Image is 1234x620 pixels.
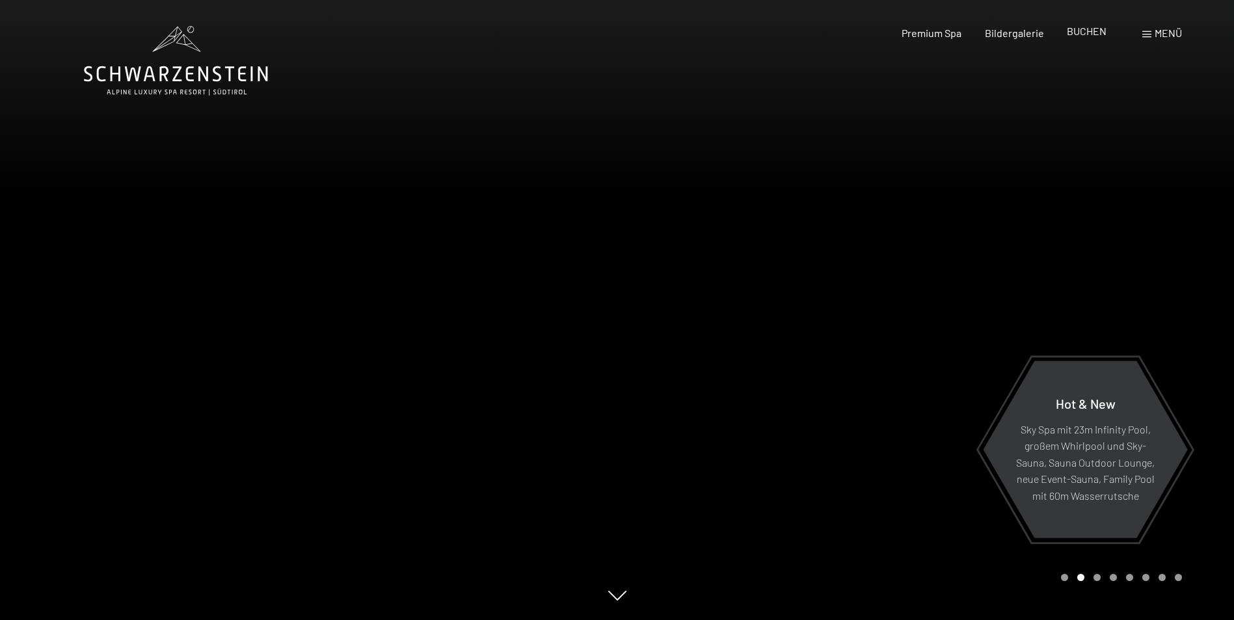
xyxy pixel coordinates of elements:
div: Carousel Page 1 [1061,574,1068,581]
a: Bildergalerie [985,27,1044,39]
a: BUCHEN [1067,25,1107,37]
div: Carousel Page 4 [1110,574,1117,581]
div: Carousel Page 3 [1093,574,1101,581]
div: Carousel Pagination [1056,574,1182,581]
span: Hot & New [1056,395,1116,411]
p: Sky Spa mit 23m Infinity Pool, großem Whirlpool und Sky-Sauna, Sauna Outdoor Lounge, neue Event-S... [1015,420,1156,504]
a: Premium Spa [902,27,961,39]
a: Hot & New Sky Spa mit 23m Infinity Pool, großem Whirlpool und Sky-Sauna, Sauna Outdoor Lounge, ne... [982,360,1188,539]
div: Carousel Page 2 (Current Slide) [1077,574,1084,581]
div: Carousel Page 6 [1142,574,1149,581]
div: Carousel Page 8 [1175,574,1182,581]
div: Carousel Page 5 [1126,574,1133,581]
div: Carousel Page 7 [1159,574,1166,581]
span: Menü [1155,27,1182,39]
